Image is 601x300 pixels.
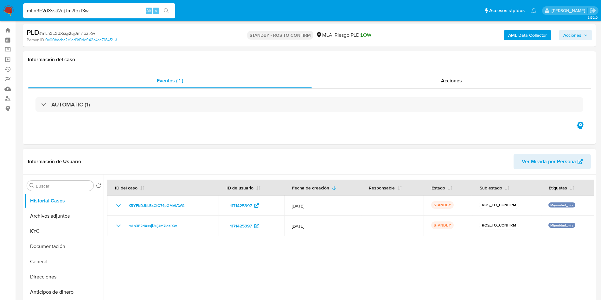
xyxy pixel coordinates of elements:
[157,77,183,84] span: Eventos ( 1 )
[316,32,332,39] div: MLA
[24,254,104,269] button: General
[522,154,576,169] span: Ver Mirada por Persona
[28,158,81,165] h1: Información de Usuario
[35,97,583,112] div: AUTOMATIC (1)
[24,193,104,208] button: Historial Casos
[361,31,371,39] span: LOW
[28,56,591,63] h1: Información del caso
[563,30,581,40] span: Acciones
[160,6,173,15] button: search-icon
[27,27,39,37] b: PLD
[508,30,547,40] b: AML Data Collector
[24,224,104,239] button: KYC
[155,8,157,14] span: s
[23,7,175,15] input: Buscar usuario o caso...
[39,30,95,36] span: # mLn3E2dXssji2ujJm7lozlXw
[552,8,587,14] p: yesica.facco@mercadolibre.com
[96,183,101,190] button: Volver al orden por defecto
[489,7,525,14] span: Accesos rápidos
[24,239,104,254] button: Documentación
[45,37,117,43] a: 0c60bdcbc2e1ed9f0de942c4ce7184f2
[27,37,44,43] b: Person ID
[247,31,313,40] p: STANDBY - ROS TO CONFIRM
[531,8,536,13] a: Notificaciones
[24,208,104,224] button: Archivos adjuntos
[335,32,371,39] span: Riesgo PLD:
[51,101,90,108] h3: AUTOMATIC (1)
[36,183,91,189] input: Buscar
[559,30,592,40] button: Acciones
[441,77,462,84] span: Acciones
[504,30,551,40] button: AML Data Collector
[514,154,591,169] button: Ver Mirada por Persona
[24,284,104,300] button: Anticipos de dinero
[590,7,596,14] a: Salir
[29,183,35,188] button: Buscar
[146,8,151,14] span: Alt
[24,269,104,284] button: Direcciones
[587,15,598,20] span: 3.152.0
